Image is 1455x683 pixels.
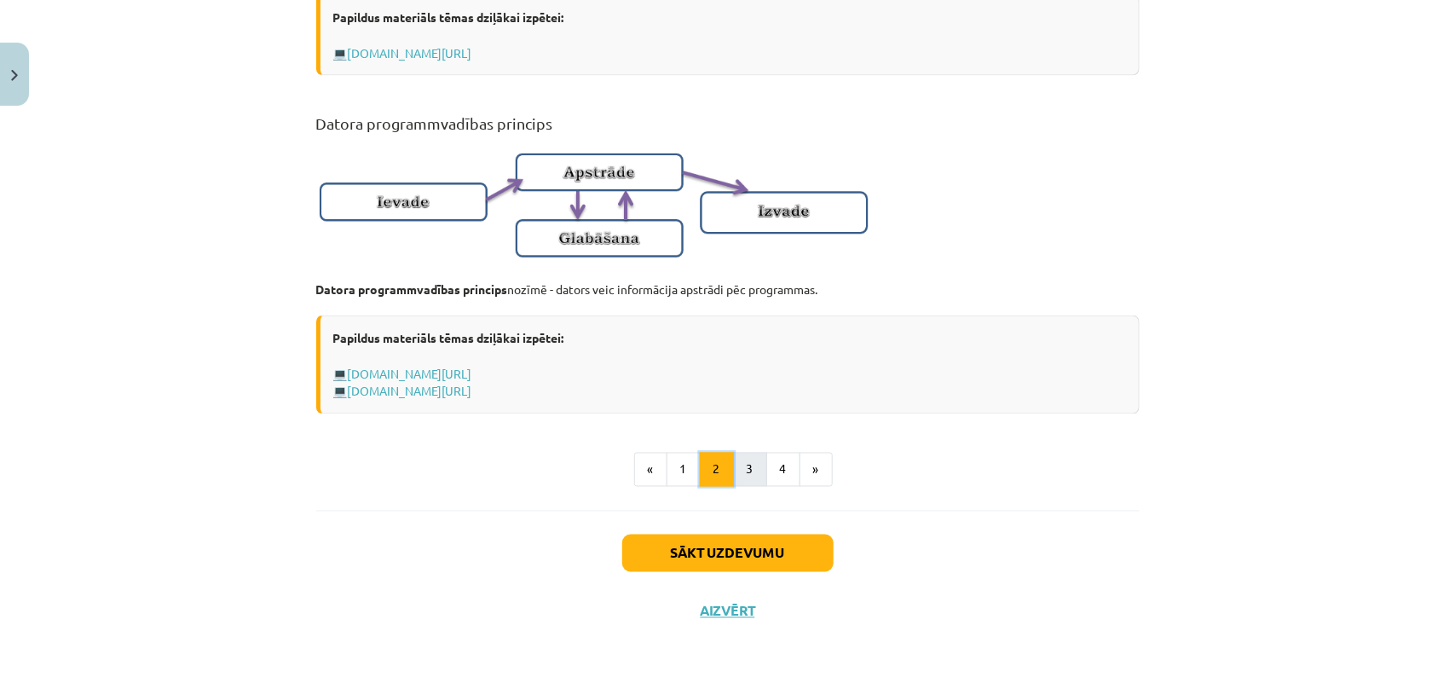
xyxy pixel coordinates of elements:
[634,453,667,487] button: «
[700,453,734,487] button: 2
[348,45,472,61] a: [DOMAIN_NAME][URL]
[316,281,508,297] strong: Datora programmvadības princips
[696,603,760,620] button: Aizvērt
[11,70,18,81] img: icon-close-lesson-0947bae3869378f0d4975bcd49f059093ad1ed9edebbc8119c70593378902aed.svg
[622,535,834,572] button: Sākt uzdevumu
[333,330,564,345] strong: Papildus materiāls tēmas dziļākai izpētei:
[316,453,1140,487] nav: Page navigation example
[348,384,472,399] a: [DOMAIN_NAME][URL]
[766,453,800,487] button: 4
[316,281,1140,298] p: nozīmē - dators veic informācija apstrādi pēc programmas.
[316,93,1140,135] h2: Datora programmvadības princips
[800,453,833,487] button: »
[316,315,1140,414] div: 💻 💻
[348,366,472,381] a: [DOMAIN_NAME][URL]
[733,453,767,487] button: 3
[667,453,701,487] button: 1
[333,9,564,25] strong: Papildus materiāls tēmas dziļākai izpētei:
